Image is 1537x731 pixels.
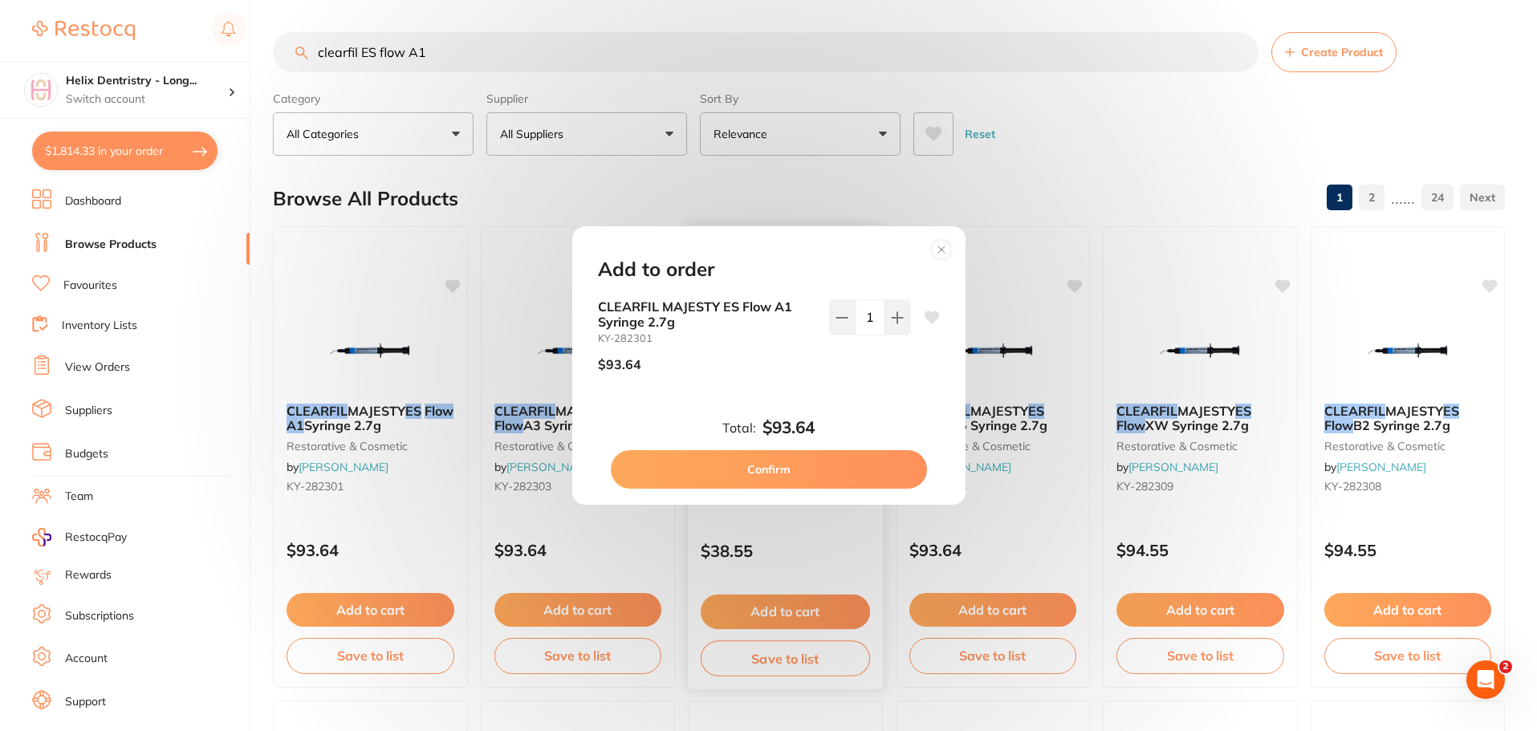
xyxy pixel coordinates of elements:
h2: Add to order [598,258,714,281]
b: $93.64 [762,418,815,437]
button: Confirm [611,450,927,489]
p: $93.64 [598,357,641,372]
span: 2 [1499,660,1512,673]
iframe: Intercom live chat [1466,660,1505,699]
label: Total: [722,420,756,435]
b: CLEARFIL MAJESTY ES Flow A1 Syringe 2.7g [598,299,816,329]
small: KY-282301 [598,332,816,344]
